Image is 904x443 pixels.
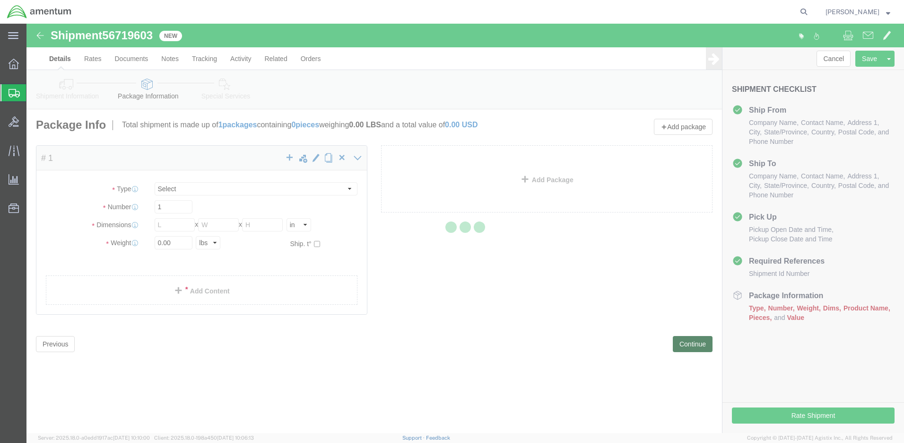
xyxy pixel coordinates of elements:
[747,434,893,442] span: Copyright © [DATE]-[DATE] Agistix Inc., All Rights Reserved
[426,435,450,441] a: Feedback
[402,435,426,441] a: Support
[825,6,891,18] button: [PERSON_NAME]
[217,435,254,441] span: [DATE] 10:06:13
[154,435,254,441] span: Client: 2025.18.0-198a450
[7,5,72,19] img: logo
[38,435,150,441] span: Server: 2025.18.0-a0edd1917ac
[826,7,879,17] span: Ronald Pineda
[113,435,150,441] span: [DATE] 10:10:00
